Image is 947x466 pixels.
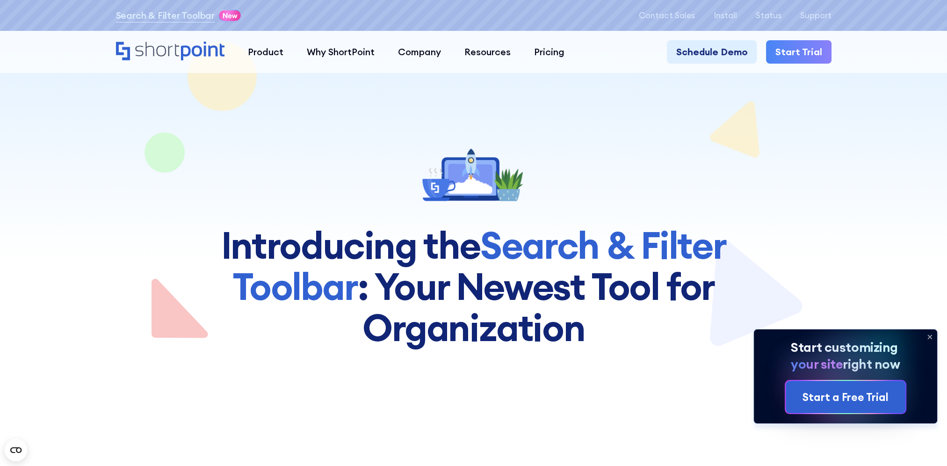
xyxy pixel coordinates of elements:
span: Search & Filter Toolbar [232,221,726,310]
a: Pricing [522,40,576,64]
a: Home [116,42,225,62]
a: Start Trial [766,40,831,64]
div: Pricing [534,45,564,59]
div: Resources [464,45,511,59]
a: Contact Sales [639,11,695,20]
a: Company [386,40,453,64]
iframe: Chat Widget [900,421,947,466]
a: Resources [453,40,522,64]
h1: Introducing the : Your Newest Too﻿l for Organization [193,225,754,348]
button: Open CMP widget [5,439,27,461]
div: Product [248,45,283,59]
a: Install [714,11,737,20]
a: Search & Filter Toolbar [116,8,215,22]
div: Why ShortPoint [307,45,375,59]
a: Support [800,11,831,20]
a: Schedule Demo [667,40,757,64]
div: Start a Free Trial [802,389,889,405]
div: Company [398,45,441,59]
a: Start a Free Trial [786,381,905,414]
a: Why ShortPoint [295,40,386,64]
a: Product [236,40,295,64]
a: Status [756,11,781,20]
